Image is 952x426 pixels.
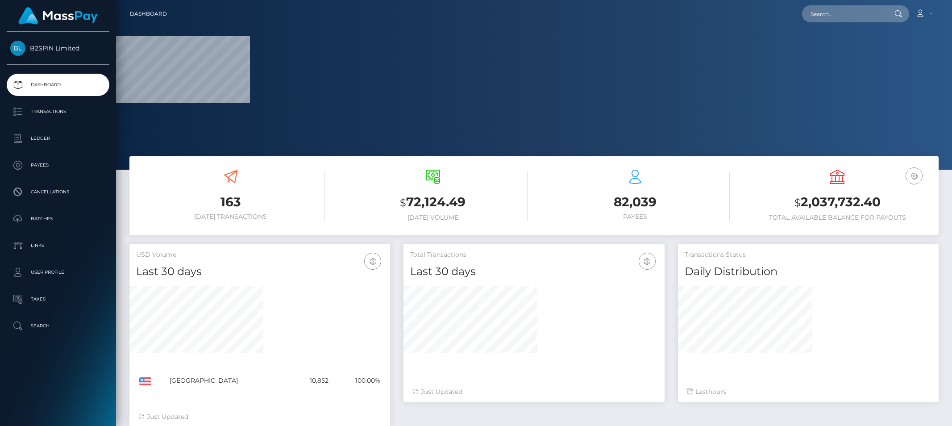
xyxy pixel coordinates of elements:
img: US.png [139,377,151,385]
h4: Last 30 days [136,264,383,280]
a: Cancellations [7,181,109,203]
td: [GEOGRAPHIC_DATA] [166,371,290,391]
p: Cancellations [10,185,106,199]
p: Taxes [10,292,106,306]
h5: USD Volume [136,251,383,259]
h6: [DATE] Transactions [136,213,325,221]
p: Payees [10,159,106,172]
div: Just Updated [138,412,381,422]
h3: 163 [136,193,325,211]
a: Links [7,234,109,257]
a: Dashboard [130,4,167,23]
a: Search [7,315,109,337]
p: User Profile [10,266,106,279]
h5: Transactions Status [685,251,932,259]
input: Search... [802,5,886,22]
img: B2SPIN Limited [10,41,25,56]
p: Search [10,319,106,333]
td: 100.00% [332,371,383,391]
h5: Total Transactions [410,251,657,259]
a: User Profile [7,261,109,284]
h6: Payees [541,213,730,221]
a: Payees [7,154,109,176]
p: Batches [10,212,106,226]
a: Dashboard [7,74,109,96]
p: Ledger [10,132,106,145]
small: $ [400,196,406,209]
div: Just Updated [412,387,655,397]
img: MassPay Logo [18,7,98,25]
p: Dashboard [10,78,106,92]
h4: Last 30 days [410,264,657,280]
h6: Total Available Balance for Payouts [743,214,932,221]
h3: 72,124.49 [338,193,527,212]
a: Transactions [7,100,109,123]
div: Last hours [687,387,930,397]
h6: [DATE] Volume [338,214,527,221]
p: Links [10,239,106,252]
h3: 2,037,732.40 [743,193,932,212]
h3: 82,039 [541,193,730,211]
a: Ledger [7,127,109,150]
a: Taxes [7,288,109,310]
small: $ [794,196,801,209]
p: Transactions [10,105,106,118]
span: B2SPIN Limited [7,44,109,52]
h4: Daily Distribution [685,264,932,280]
a: Batches [7,208,109,230]
td: 10,852 [290,371,332,391]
